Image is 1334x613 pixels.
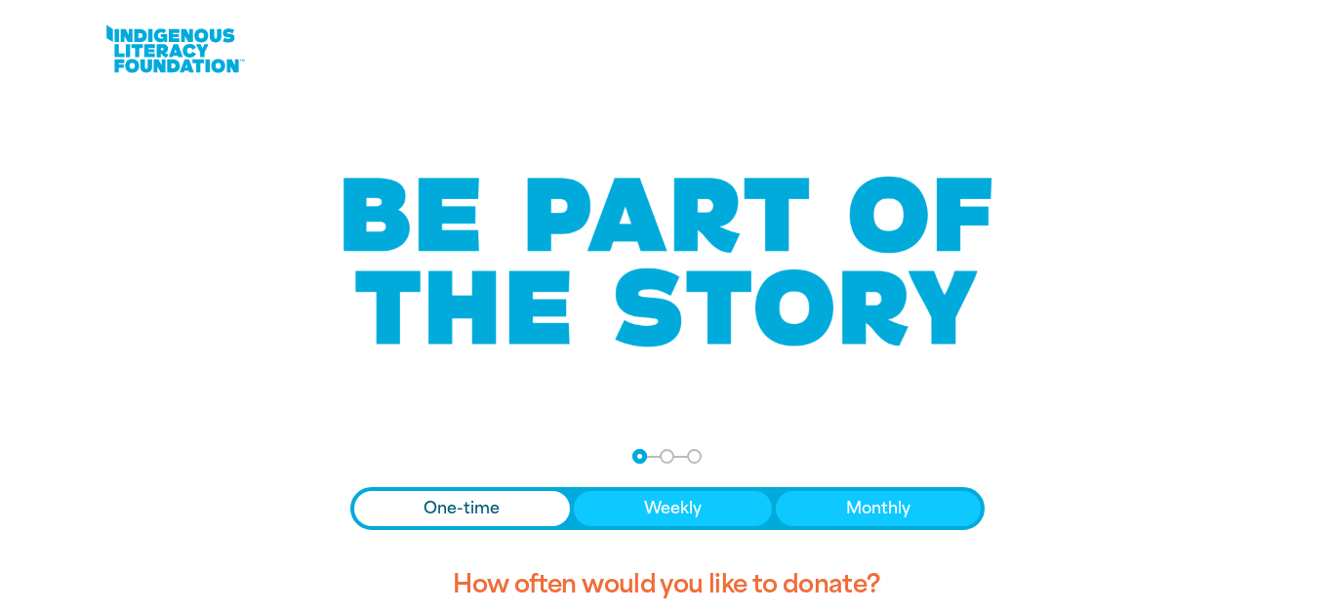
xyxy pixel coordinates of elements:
[660,449,674,464] button: Navigate to step 2 of 3 to enter your details
[776,491,981,526] button: Monthly
[644,497,702,520] span: Weekly
[846,497,910,520] span: Monthly
[350,487,985,530] div: Donation frequency
[424,497,500,520] span: One-time
[354,491,571,526] button: One-time
[632,449,647,464] button: Navigate to step 1 of 3 to enter your donation amount
[326,138,1009,387] img: Be part of the story
[687,449,702,464] button: Navigate to step 3 of 3 to enter your payment details
[574,491,772,526] button: Weekly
